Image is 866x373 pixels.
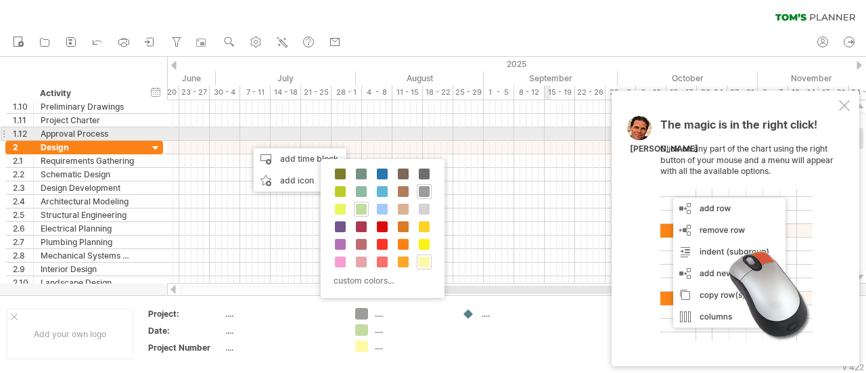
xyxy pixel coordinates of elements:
div: Project Charter [41,114,135,127]
div: 2.6 [13,222,33,235]
div: [PERSON_NAME] [630,144,698,155]
div: 23 - 27 [179,85,210,100]
div: 3 - 7 [758,85,788,100]
div: Mechanical Systems Design [41,249,135,262]
div: 18 - 22 [423,85,453,100]
div: Electrical Planning [41,222,135,235]
div: Design [41,141,135,154]
div: 2.4 [13,195,33,208]
div: Preliminary Drawings [41,100,135,113]
div: 17 - 21 [819,85,849,100]
div: 7 - 11 [240,85,271,100]
div: .... [375,341,449,352]
div: .... [375,324,449,336]
div: 2.2 [13,168,33,181]
div: Date: [148,325,223,336]
div: September 2025 [484,71,618,85]
div: Structural Engineering [41,209,135,221]
div: Add your own logo [7,309,133,359]
div: add icon [254,170,346,192]
div: 2.8 [13,249,33,262]
div: 6 - 10 [636,85,666,100]
div: 2 [13,141,33,154]
div: custom colors... [327,271,434,290]
div: Interior Design [41,263,135,276]
div: 2.5 [13,209,33,221]
div: 2.7 [13,236,33,248]
div: Activity [40,87,134,100]
div: 22 - 26 [575,85,606,100]
div: 25 - 29 [453,85,484,100]
div: 2.1 [13,154,33,167]
div: 20-24 [697,85,727,100]
div: Design Development [41,181,135,194]
div: 4 - 8 [362,85,392,100]
div: Project: [148,308,223,320]
div: 15 - 19 [545,85,575,100]
div: add time block [254,148,346,170]
div: 21 - 25 [301,85,332,100]
div: Click on any part of the chart using the right button of your mouse and a menu will appear with a... [660,119,836,341]
div: August 2025 [356,71,484,85]
div: .... [225,342,339,353]
div: 30 - 4 [210,85,240,100]
div: .... [225,308,339,320]
div: 1.11 [13,114,33,127]
div: Architectural Modeling [41,195,135,208]
div: 28 - 1 [332,85,362,100]
div: Schematic Design [41,168,135,181]
div: .... [482,308,555,320]
div: 27 - 31 [727,85,758,100]
div: 8 - 12 [514,85,545,100]
div: 1.12 [13,127,33,140]
div: Approval Process [41,127,135,140]
div: v 422 [842,362,864,372]
div: 10 - 14 [788,85,819,100]
div: Plumbing Planning [41,236,135,248]
div: Project Number [148,342,223,353]
div: 2.10 [13,276,33,289]
div: 1 - 5 [484,85,514,100]
div: July 2025 [216,71,356,85]
div: October 2025 [618,71,758,85]
div: .... [375,308,449,320]
div: 14 - 18 [271,85,301,100]
div: .... [225,325,339,336]
div: 1.10 [13,100,33,113]
div: 29 - 3 [606,85,636,100]
div: 2.9 [13,263,33,276]
div: 2.3 [13,181,33,194]
span: The magic is in the right click! [660,118,817,138]
div: 11 - 15 [392,85,423,100]
div: Requirements Gathering [41,154,135,167]
div: Landscape Design [41,276,135,289]
div: 13 - 17 [666,85,697,100]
